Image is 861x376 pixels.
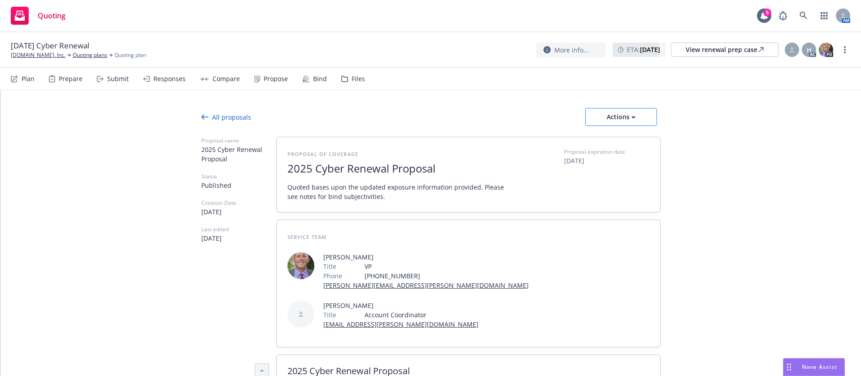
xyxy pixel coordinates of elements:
button: More info... [536,43,605,57]
a: [PERSON_NAME][EMAIL_ADDRESS][PERSON_NAME][DOMAIN_NAME] [323,281,529,290]
span: Quoting [38,12,65,19]
span: Creation Date [201,199,276,207]
span: [DATE] [201,207,276,216]
span: Quoted bases upon the updated exposure information provided. Please see notes for bind subjectivi... [287,182,507,201]
div: Bind [313,75,327,82]
span: [DATE] Cyber Renewal [11,40,89,51]
strong: [DATE] [640,45,660,54]
a: [DOMAIN_NAME], Inc. [11,51,65,59]
div: Responses [153,75,186,82]
span: Published [201,181,276,190]
div: Files [352,75,365,82]
div: Propose [264,75,288,82]
span: [PERSON_NAME] [323,252,529,262]
div: Plan [22,75,35,82]
span: Status [201,173,276,181]
div: All proposals [201,112,251,122]
button: Actions [585,108,657,126]
span: Account Coordinator [365,310,478,320]
span: Phone [323,271,342,281]
div: Drag to move [783,359,795,376]
span: [PERSON_NAME] [323,301,478,310]
span: Title [323,262,336,271]
img: photo [819,43,833,57]
span: [PHONE_NUMBER] [365,271,529,281]
img: employee photo [287,252,314,279]
a: Switch app [815,7,833,25]
div: 5 [763,9,771,17]
div: Prepare [59,75,83,82]
span: Proposal of coverage [287,151,358,157]
div: Submit [107,75,129,82]
span: Service Team [287,233,326,240]
span: Title [323,310,336,320]
span: VP [365,262,529,271]
span: Quoting plan [114,51,146,59]
span: 2025 Cyber Renewal Proposal [287,162,507,175]
button: Nova Assist [783,358,845,376]
span: Nova Assist [802,363,837,371]
span: ETA : [627,45,660,54]
div: Actions [600,108,642,125]
a: [EMAIL_ADDRESS][PERSON_NAME][DOMAIN_NAME] [323,320,478,328]
a: Quoting plans [73,51,107,59]
span: H [807,45,812,55]
a: Quoting [7,3,69,28]
div: View renewal prep case [686,43,764,56]
span: [DATE] [564,156,649,165]
a: Report a Bug [774,7,792,25]
a: Search [795,7,813,25]
span: 2025 Cyber Renewal Proposal [201,145,276,164]
a: more [839,44,850,55]
span: Proposal expiration date [564,148,625,156]
a: View renewal prep case [671,43,778,57]
span: More info... [554,45,589,55]
div: Compare [213,75,240,82]
span: Proposal name [201,137,276,145]
span: [DATE] [201,233,276,243]
span: Last edited [201,225,276,233]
